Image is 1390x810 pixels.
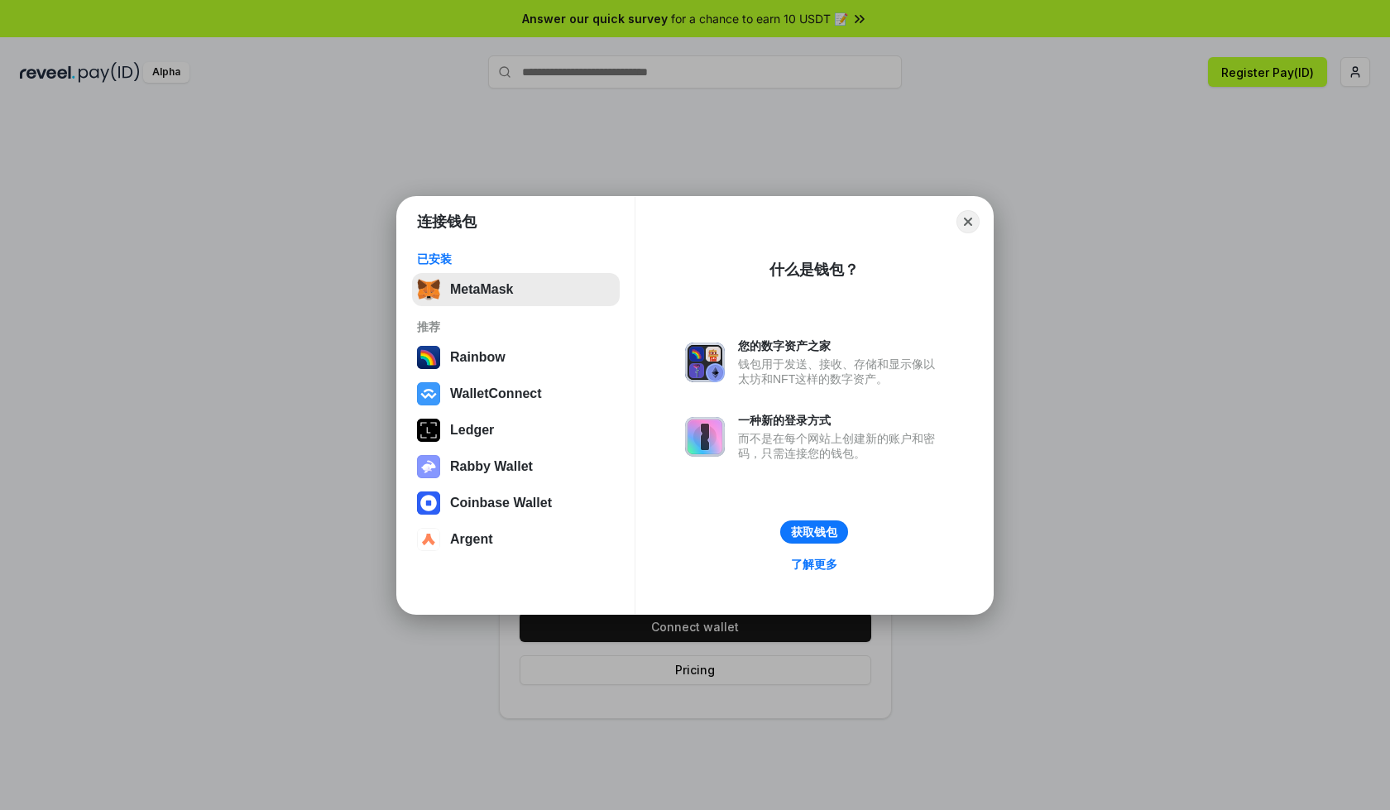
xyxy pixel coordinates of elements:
[450,532,493,547] div: Argent
[417,455,440,478] img: svg+xml,%3Csvg%20xmlns%3D%22http%3A%2F%2Fwww.w3.org%2F2000%2Fsvg%22%20fill%3D%22none%22%20viewBox...
[685,343,725,382] img: svg+xml,%3Csvg%20xmlns%3D%22http%3A%2F%2Fwww.w3.org%2F2000%2Fsvg%22%20fill%3D%22none%22%20viewBox...
[417,319,615,334] div: 推荐
[417,346,440,369] img: svg+xml,%3Csvg%20width%3D%22120%22%20height%3D%22120%22%20viewBox%3D%220%200%20120%20120%22%20fil...
[738,413,943,428] div: 一种新的登录方式
[417,212,477,232] h1: 连接钱包
[450,496,552,510] div: Coinbase Wallet
[417,382,440,405] img: svg+xml,%3Csvg%20width%3D%2228%22%20height%3D%2228%22%20viewBox%3D%220%200%2028%2028%22%20fill%3D...
[791,557,837,572] div: 了解更多
[412,486,620,520] button: Coinbase Wallet
[450,423,494,438] div: Ledger
[412,523,620,556] button: Argent
[412,273,620,306] button: MetaMask
[738,338,943,353] div: 您的数字资产之家
[738,431,943,461] div: 而不是在每个网站上创建新的账户和密码，只需连接您的钱包。
[450,386,542,401] div: WalletConnect
[450,350,506,365] div: Rainbow
[791,525,837,539] div: 获取钱包
[417,491,440,515] img: svg+xml,%3Csvg%20width%3D%2228%22%20height%3D%2228%22%20viewBox%3D%220%200%2028%2028%22%20fill%3D...
[769,260,859,280] div: 什么是钱包？
[417,419,440,442] img: svg+xml,%3Csvg%20xmlns%3D%22http%3A%2F%2Fwww.w3.org%2F2000%2Fsvg%22%20width%3D%2228%22%20height%3...
[781,554,847,575] a: 了解更多
[417,528,440,551] img: svg+xml,%3Csvg%20width%3D%2228%22%20height%3D%2228%22%20viewBox%3D%220%200%2028%2028%22%20fill%3D...
[412,414,620,447] button: Ledger
[450,459,533,474] div: Rabby Wallet
[956,210,980,233] button: Close
[685,417,725,457] img: svg+xml,%3Csvg%20xmlns%3D%22http%3A%2F%2Fwww.w3.org%2F2000%2Fsvg%22%20fill%3D%22none%22%20viewBox...
[417,252,615,266] div: 已安装
[417,278,440,301] img: svg+xml,%3Csvg%20fill%3D%22none%22%20height%3D%2233%22%20viewBox%3D%220%200%2035%2033%22%20width%...
[780,520,848,544] button: 获取钱包
[412,450,620,483] button: Rabby Wallet
[412,377,620,410] button: WalletConnect
[738,357,943,386] div: 钱包用于发送、接收、存储和显示像以太坊和NFT这样的数字资产。
[450,282,513,297] div: MetaMask
[412,341,620,374] button: Rainbow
